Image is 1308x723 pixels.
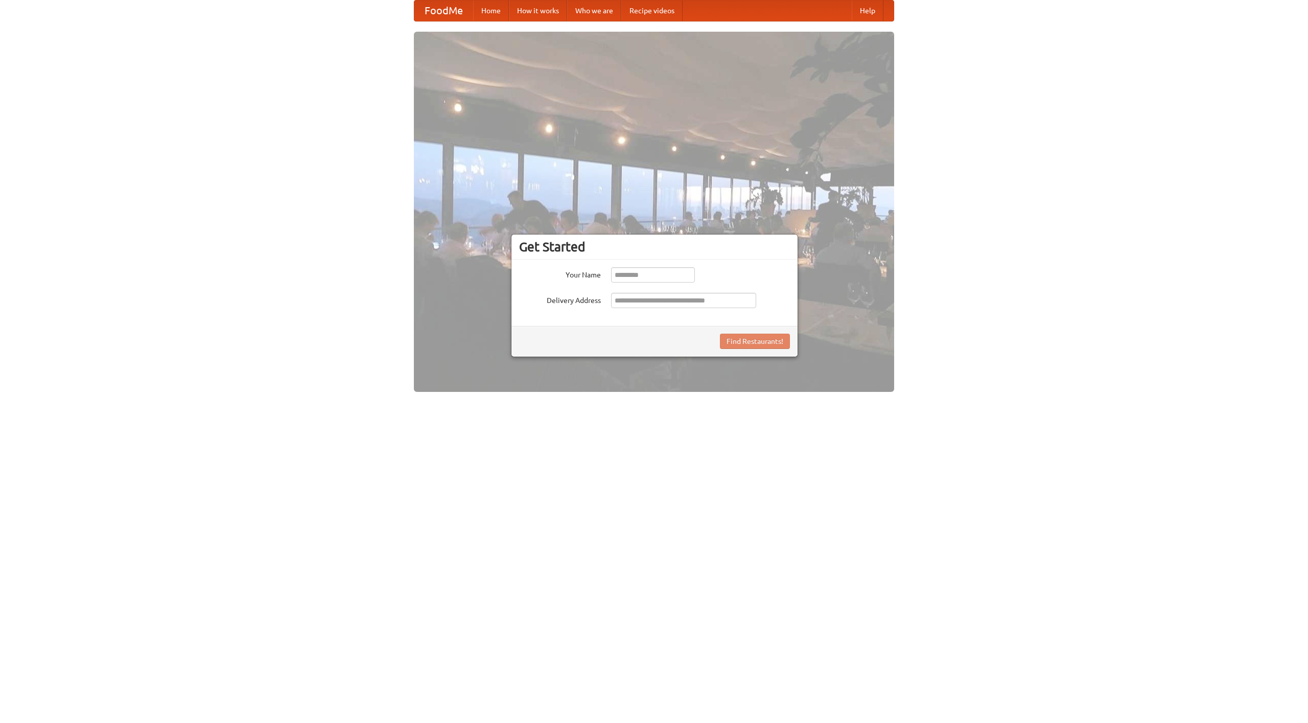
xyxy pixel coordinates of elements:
a: Home [473,1,509,21]
label: Your Name [519,267,601,280]
a: FoodMe [414,1,473,21]
a: Help [852,1,883,21]
a: How it works [509,1,567,21]
button: Find Restaurants! [720,334,790,349]
h3: Get Started [519,239,790,254]
a: Who we are [567,1,621,21]
label: Delivery Address [519,293,601,306]
a: Recipe videos [621,1,683,21]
